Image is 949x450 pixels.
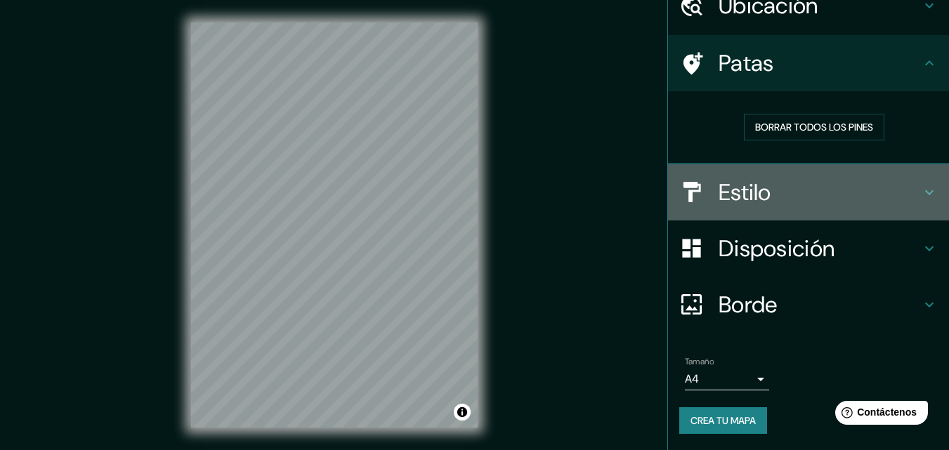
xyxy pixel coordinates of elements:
button: Activar o desactivar atribución [454,404,471,421]
font: Crea tu mapa [691,414,756,427]
font: A4 [685,371,699,386]
font: Borde [719,290,778,319]
button: Crea tu mapa [679,407,767,434]
div: Patas [668,35,949,91]
font: Tamaño [685,356,714,367]
div: Disposición [668,220,949,277]
font: Borrar todos los pines [755,121,873,133]
button: Borrar todos los pines [744,114,884,140]
iframe: Lanzador de widgets de ayuda [824,395,934,435]
div: A4 [685,368,769,390]
font: Estilo [719,178,771,207]
div: Borde [668,277,949,333]
font: Disposición [719,234,835,263]
font: Patas [719,48,774,78]
canvas: Mapa [191,22,478,428]
div: Estilo [668,164,949,220]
